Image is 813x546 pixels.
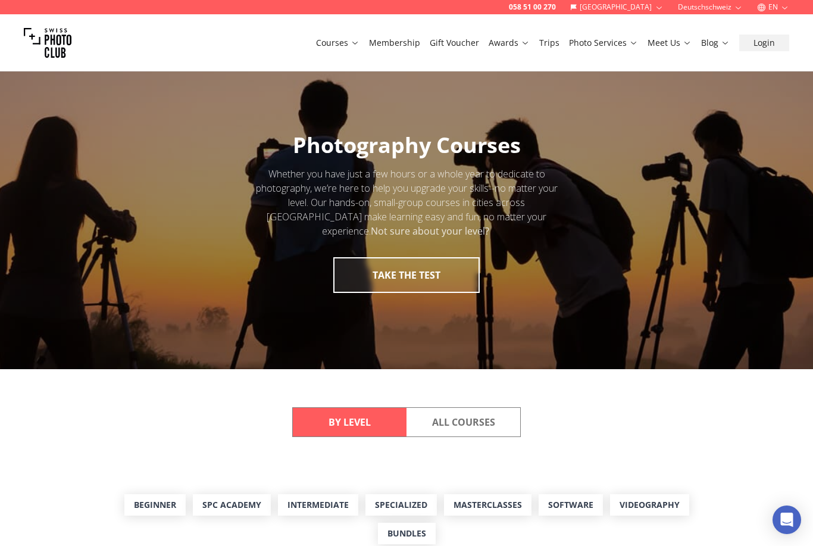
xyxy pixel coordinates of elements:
a: Awards [489,37,530,49]
button: Gift Voucher [425,35,484,51]
a: MasterClasses [444,494,531,516]
button: By Level [293,408,406,436]
div: Open Intercom Messenger [773,506,801,534]
a: Trips [539,37,559,49]
a: Courses [316,37,359,49]
img: Swiss photo club [24,19,71,67]
button: All Courses [406,408,520,436]
a: Software [539,494,603,516]
a: Beginner [124,494,186,516]
a: Bundles [378,523,436,544]
a: Specialized [365,494,437,516]
button: Blog [696,35,734,51]
a: Membership [369,37,420,49]
div: Whether you have just a few hours or a whole year to dedicate to photography, we’re here to help ... [245,167,568,238]
a: Videography [610,494,689,516]
a: Gift Voucher [430,37,479,49]
span: Photography Courses [293,130,521,160]
button: take the test [333,257,480,293]
a: 058 51 00 270 [509,2,556,12]
a: Intermediate [278,494,358,516]
strong: Not sure about your level? [371,224,489,238]
button: Awards [484,35,534,51]
a: Blog [701,37,730,49]
button: Photo Services [564,35,643,51]
a: Photo Services [569,37,638,49]
div: Course filter [292,407,521,437]
button: Membership [364,35,425,51]
a: Meet Us [648,37,692,49]
button: Login [739,35,789,51]
button: Trips [534,35,564,51]
a: SPC Academy [193,494,271,516]
button: Courses [311,35,364,51]
button: Meet Us [643,35,696,51]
